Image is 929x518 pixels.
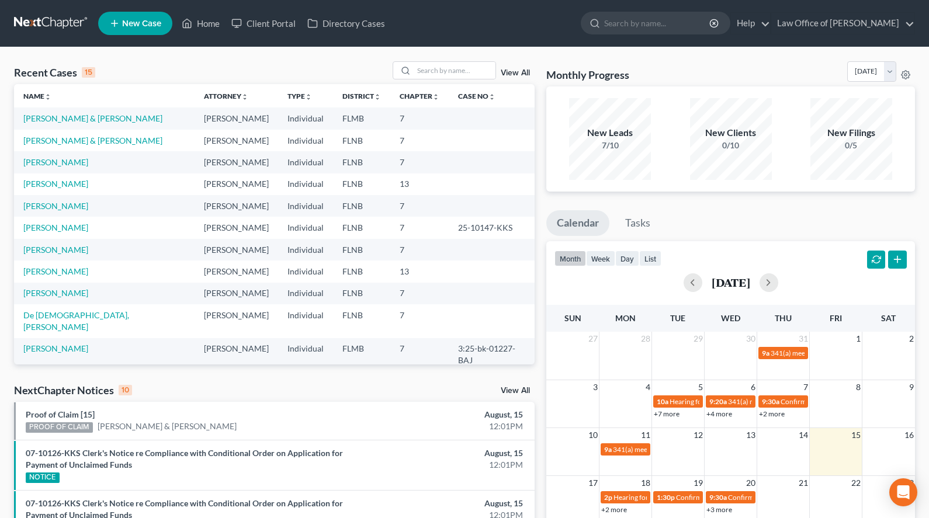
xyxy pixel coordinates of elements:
[881,313,896,323] span: Sat
[365,498,523,509] div: August, 15
[546,210,609,236] a: Calendar
[762,397,779,406] span: 9:30a
[390,107,449,129] td: 7
[26,448,343,470] a: 07-10126-KKS Clerk's Notice re Compliance with Conditional Order on Application for Payment of Un...
[82,67,95,78] div: 15
[706,505,732,514] a: +3 more
[640,476,651,490] span: 18
[278,239,333,260] td: Individual
[390,217,449,238] td: 7
[333,239,390,260] td: FLNB
[745,428,757,442] span: 13
[586,251,615,266] button: week
[195,239,278,260] td: [PERSON_NAME]
[98,420,237,432] a: [PERSON_NAME] & [PERSON_NAME]
[333,107,390,129] td: FLMB
[301,13,391,34] a: Directory Cases
[449,217,535,238] td: 25-10147-KKS
[333,173,390,195] td: FLNB
[23,223,88,232] a: [PERSON_NAME]
[604,12,711,34] input: Search by name...
[501,387,530,395] a: View All
[305,93,312,100] i: unfold_more
[458,92,495,100] a: Case Nounfold_more
[644,380,651,394] span: 4
[613,493,750,502] span: Hearing for Celebration Pointe Holdings, LLC
[333,195,390,217] td: FLNB
[569,126,651,140] div: New Leads
[802,380,809,394] span: 7
[564,313,581,323] span: Sun
[721,313,740,323] span: Wed
[400,92,439,100] a: Chapterunfold_more
[333,283,390,304] td: FLNB
[204,92,248,100] a: Attorneyunfold_more
[365,447,523,459] div: August, 15
[195,260,278,282] td: [PERSON_NAME]
[615,313,636,323] span: Mon
[195,283,278,304] td: [PERSON_NAME]
[670,313,685,323] span: Tue
[23,310,129,332] a: De [DEMOGRAPHIC_DATA], [PERSON_NAME]
[23,179,88,189] a: [PERSON_NAME]
[414,62,495,79] input: Search by name...
[908,380,915,394] span: 9
[390,195,449,217] td: 7
[654,409,680,418] a: +7 more
[195,217,278,238] td: [PERSON_NAME]
[692,428,704,442] span: 12
[23,266,88,276] a: [PERSON_NAME]
[762,349,769,357] span: 9a
[278,217,333,238] td: Individual
[390,173,449,195] td: 13
[569,140,651,151] div: 7/10
[697,380,704,394] span: 5
[390,151,449,173] td: 7
[640,428,651,442] span: 11
[333,151,390,173] td: FLNB
[390,283,449,304] td: 7
[23,343,88,353] a: [PERSON_NAME]
[781,397,913,406] span: Confirmation hearing for [PERSON_NAME]
[712,276,750,288] h2: [DATE]
[728,397,841,406] span: 341(a) meeting for [PERSON_NAME]
[690,140,772,151] div: 0/10
[333,304,390,338] td: FLNB
[390,304,449,338] td: 7
[278,173,333,195] td: Individual
[810,126,892,140] div: New Filings
[830,313,842,323] span: Fri
[775,313,792,323] span: Thu
[798,428,809,442] span: 14
[365,459,523,471] div: 12:01PM
[771,349,883,357] span: 341(a) meeting for [PERSON_NAME]
[390,260,449,282] td: 13
[690,126,772,140] div: New Clients
[501,69,530,77] a: View All
[365,420,523,432] div: 12:01PM
[798,476,809,490] span: 21
[587,476,599,490] span: 17
[759,409,785,418] a: +2 more
[195,151,278,173] td: [PERSON_NAME]
[810,140,892,151] div: 0/5
[640,332,651,346] span: 28
[287,92,312,100] a: Typeunfold_more
[278,195,333,217] td: Individual
[241,93,248,100] i: unfold_more
[657,493,675,502] span: 1:30p
[14,383,132,397] div: NextChapter Notices
[23,288,88,298] a: [PERSON_NAME]
[390,239,449,260] td: 7
[195,338,278,371] td: [PERSON_NAME]
[587,332,599,346] span: 27
[14,65,95,79] div: Recent Cases
[601,505,627,514] a: +2 more
[706,409,732,418] a: +4 more
[709,493,727,502] span: 9:30a
[390,130,449,151] td: 7
[676,493,809,502] span: Confirmation hearing for [PERSON_NAME]
[390,338,449,371] td: 7
[226,13,301,34] a: Client Portal
[855,380,862,394] span: 8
